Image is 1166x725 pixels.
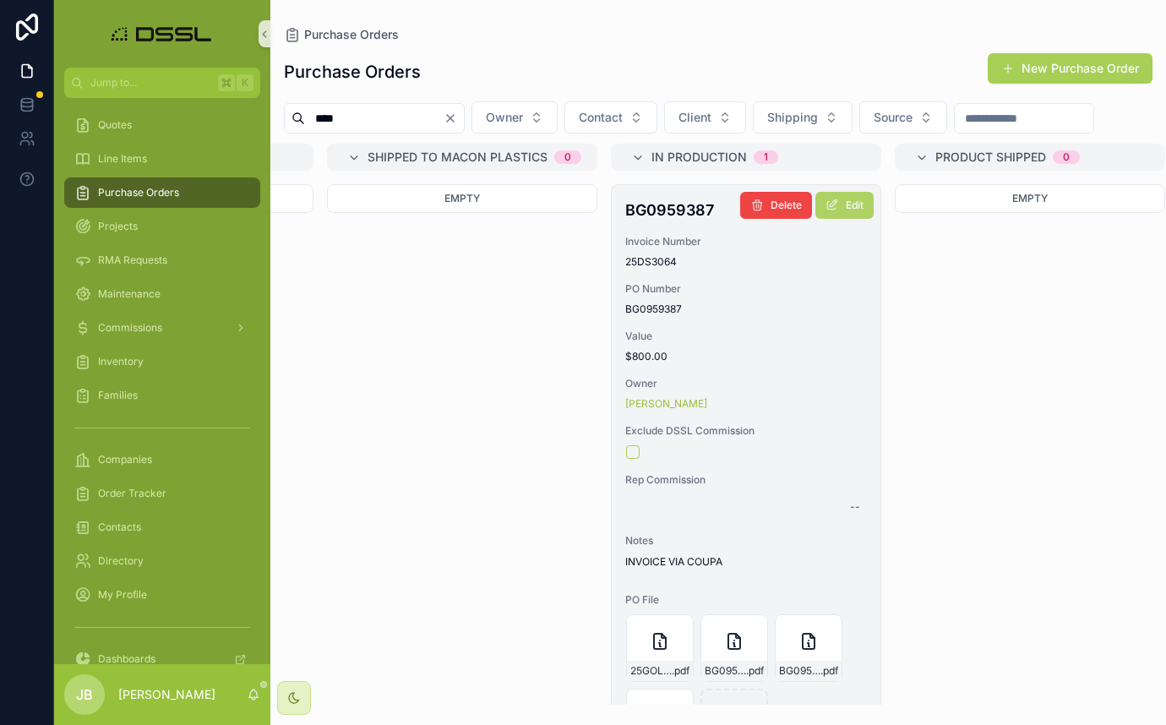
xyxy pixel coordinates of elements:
a: Companies [64,444,260,475]
a: Commissions [64,313,260,343]
span: K [238,76,252,90]
span: $800.00 [625,350,867,363]
span: Shipping [767,109,818,126]
a: Purchase Orders [284,26,399,43]
a: Maintenance [64,279,260,309]
span: PO Number [625,282,867,296]
span: My Profile [98,588,147,602]
span: Contacts [98,521,141,534]
span: Companies [98,453,152,466]
span: Jump to... [90,76,211,90]
a: Families [64,380,260,411]
a: Order Tracker [64,478,260,509]
button: Select Button [471,101,558,134]
span: 25DS3064 [625,255,867,269]
button: Jump to...K [64,68,260,98]
span: .pdf [820,664,838,678]
span: Empty [444,192,480,204]
a: RMA Requests [64,245,260,275]
span: Exclude DSSL Commission [625,424,867,438]
a: Purchase Orders [64,177,260,208]
span: Value [625,330,867,343]
span: BG0959387 [625,303,867,316]
span: BG0959387---25DS3064 [779,664,820,678]
span: Commissions [98,321,162,335]
h1: Purchase Orders [284,60,421,84]
span: Purchase Orders [304,26,399,43]
a: Contacts [64,512,260,542]
span: Source [874,109,913,126]
button: Select Button [753,101,853,134]
span: Empty [1012,192,1048,204]
span: Maintenance [98,287,161,301]
span: Product Shipped [935,149,1046,166]
span: 25GOLDCOASTCASINO-A-C_8-11-2025-1 [630,664,672,678]
p: INVOICE VIA COUPA [625,554,867,570]
a: [PERSON_NAME] [625,397,707,411]
button: Clear [444,112,464,125]
span: Contact [579,109,623,126]
div: 0 [1063,150,1070,164]
span: RMA Requests [98,253,167,267]
a: My Profile [64,580,260,610]
span: Owner [486,109,523,126]
button: Delete [740,192,812,219]
span: Projects [98,220,138,233]
span: Edit [846,199,864,212]
p: [PERSON_NAME] [118,686,215,703]
img: App logo [106,20,219,47]
a: Dashboards [64,644,260,674]
span: JB [76,684,93,705]
a: Inventory [64,346,260,377]
span: Order Tracker [98,487,166,500]
button: Edit [815,192,874,219]
button: Select Button [664,101,746,134]
a: Directory [64,546,260,576]
div: 1 [764,150,768,164]
div: scrollable content [54,98,270,664]
span: Shipped to Macon Plastics [368,149,548,166]
span: BG0959387-PACKING-SLIP [705,664,746,678]
span: PO File [625,593,867,607]
h4: BG0959387 [625,199,867,221]
span: Families [98,389,138,402]
a: Quotes [64,110,260,140]
span: Quotes [98,118,132,132]
span: Purchase Orders [98,186,179,199]
span: Invoice Number [625,235,867,248]
a: Projects [64,211,260,242]
span: Inventory [98,355,144,368]
button: Select Button [859,101,947,134]
span: In Production [651,149,747,166]
span: Directory [98,554,144,568]
a: Line Items [64,144,260,174]
button: New Purchase Order [988,53,1152,84]
span: .pdf [746,664,764,678]
span: Client [678,109,711,126]
span: Dashboards [98,652,155,666]
button: Select Button [564,101,657,134]
span: Notes [625,534,867,548]
span: .pdf [672,664,689,678]
span: Rep Commission [625,473,867,487]
span: Delete [771,199,802,212]
span: Owner [625,377,867,390]
div: -- [850,500,860,514]
div: 0 [564,150,571,164]
span: Line Items [98,152,147,166]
